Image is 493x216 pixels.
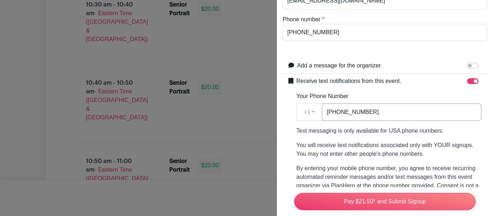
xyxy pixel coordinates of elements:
p: You will receive text notifications associated only with YOUR signups. You may not enter other pe... [296,141,481,158]
label: Phone number [283,15,320,24]
label: Receive text notifications from this event. [296,77,401,85]
input: Pay $21.50* and Submit Signup [294,193,476,210]
label: Your Phone Number [296,92,348,101]
button: +1 [296,103,322,121]
p: Text messaging is only available for USA phone numbers. [296,127,481,135]
label: Add a message for the organizer. [297,61,382,70]
p: By entering your mobile phone number, you agree to receive recurring automated reminder messages ... [296,164,481,216]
